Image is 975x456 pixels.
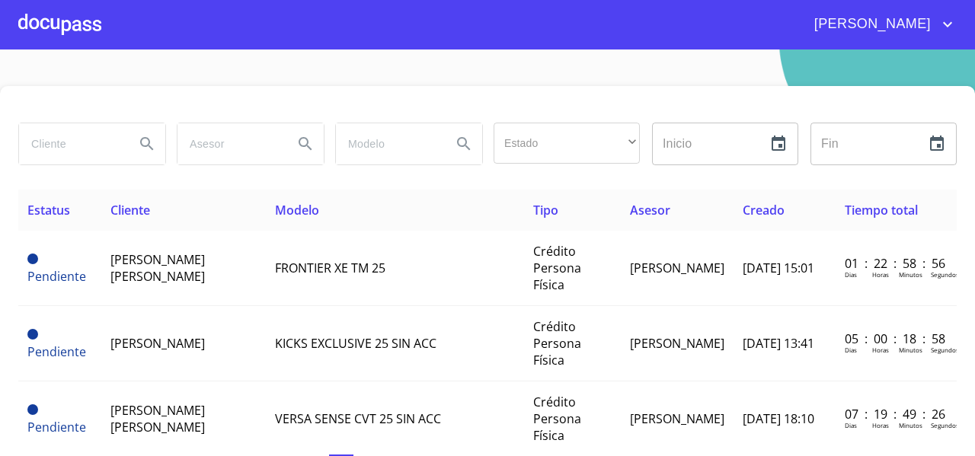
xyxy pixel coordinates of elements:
[845,330,948,347] p: 05 : 00 : 18 : 58
[19,123,123,164] input: search
[743,260,814,276] span: [DATE] 15:01
[845,255,948,272] p: 01 : 22 : 58 : 56
[931,346,959,354] p: Segundos
[803,12,938,37] span: [PERSON_NAME]
[845,421,857,429] p: Dias
[533,318,581,368] span: Crédito Persona Física
[845,202,918,218] span: Tiempo total
[110,402,205,435] span: [PERSON_NAME] [PERSON_NAME]
[110,251,205,285] span: [PERSON_NAME] [PERSON_NAME]
[533,394,581,444] span: Crédito Persona Física
[494,123,640,164] div: ​
[27,268,86,285] span: Pendiente
[287,126,324,162] button: Search
[899,421,922,429] p: Minutos
[845,406,948,423] p: 07 : 19 : 49 : 26
[533,202,558,218] span: Tipo
[630,410,724,427] span: [PERSON_NAME]
[743,335,814,352] span: [DATE] 13:41
[27,343,86,360] span: Pendiente
[803,12,957,37] button: account of current user
[845,346,857,354] p: Dias
[630,260,724,276] span: [PERSON_NAME]
[630,335,724,352] span: [PERSON_NAME]
[275,202,319,218] span: Modelo
[931,421,959,429] p: Segundos
[872,270,889,279] p: Horas
[27,329,38,340] span: Pendiente
[129,126,165,162] button: Search
[899,346,922,354] p: Minutos
[27,404,38,415] span: Pendiente
[872,421,889,429] p: Horas
[899,270,922,279] p: Minutos
[27,202,70,218] span: Estatus
[872,346,889,354] p: Horas
[743,410,814,427] span: [DATE] 18:10
[275,410,441,427] span: VERSA SENSE CVT 25 SIN ACC
[27,419,86,435] span: Pendiente
[110,202,150,218] span: Cliente
[533,243,581,293] span: Crédito Persona Física
[110,335,205,352] span: [PERSON_NAME]
[845,270,857,279] p: Dias
[630,202,670,218] span: Asesor
[336,123,440,164] input: search
[275,260,385,276] span: FRONTIER XE TM 25
[275,335,436,352] span: KICKS EXCLUSIVE 25 SIN ACC
[446,126,482,162] button: Search
[931,270,959,279] p: Segundos
[177,123,281,164] input: search
[743,202,785,218] span: Creado
[27,254,38,264] span: Pendiente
